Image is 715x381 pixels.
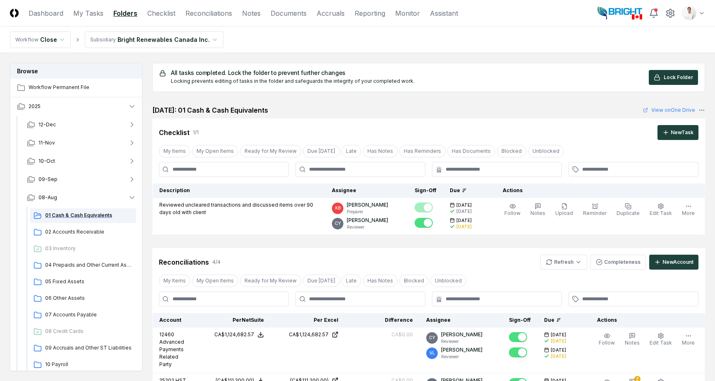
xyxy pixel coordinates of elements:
button: Edit Task [648,331,674,348]
div: 1 / 1 [193,129,199,136]
p: Reviewer [441,354,482,360]
button: My Items [159,275,190,287]
div: Actions [496,187,698,194]
div: Locking prevents editing of tasks in the folder and safeguards the integrity of your completed work. [171,77,415,85]
button: My Open Items [192,145,238,157]
span: 09-Sep [38,176,58,183]
button: Upload [554,201,575,219]
div: New Task [671,129,693,136]
button: Mark complete [509,347,527,357]
button: 09-Sep [20,170,143,188]
button: 12-Dec [20,116,143,134]
p: Reviewer [441,338,482,345]
span: CY [335,220,341,227]
button: Has Notes [363,145,398,157]
button: Has Reminders [399,145,446,157]
span: 04 Prepaids and Other Current Assets [45,261,133,269]
button: Completeness [590,255,646,270]
span: Follow [599,340,615,346]
div: CA$1,124,682.57 [289,331,329,338]
span: 08 Credit Cards [45,328,133,335]
span: 12460 [159,331,174,338]
button: Follow [503,201,522,219]
span: 03 Inventory [45,245,133,252]
span: 10 Payroll [45,361,133,368]
button: NewAccount [649,255,698,270]
span: 10-Oct [38,157,55,165]
button: Late [341,145,361,157]
a: Workflow Permanent File [10,79,143,97]
button: Ready for My Review [240,275,301,287]
button: Has Documents [447,145,495,157]
div: Account [159,316,190,324]
button: Due Today [303,275,340,287]
span: 08-Aug [38,194,57,201]
nav: breadcrumb [10,31,223,48]
a: Accruals [317,8,345,18]
button: More [680,331,696,348]
span: [DATE] [456,217,472,224]
th: Assignee [420,313,502,328]
div: Actions [590,316,698,324]
a: 04 Prepaids and Other Current Assets [30,258,136,273]
a: 01 Cash & Cash Equivalents [30,208,136,223]
a: 10 Payroll [30,357,136,372]
th: Description [153,183,326,198]
div: [DATE] [551,353,566,359]
button: Unblocked [528,145,564,157]
span: 01 Cash & Cash Equivalents [45,212,133,219]
th: Assignee [325,183,408,198]
p: [PERSON_NAME] [347,201,388,209]
p: [PERSON_NAME] [441,331,482,338]
a: 02 Accounts Receivable [30,225,136,240]
span: Edit Task [650,210,672,216]
button: Duplicate [615,201,641,219]
span: [DATE] [551,332,566,338]
a: View onOne Drive [643,106,695,114]
a: Monitor [395,8,420,18]
a: Reporting [355,8,385,18]
span: 12-Dec [38,121,56,128]
div: Due [450,187,483,194]
button: Notes [623,331,641,348]
h5: All tasks completed. Lock the folder to prevent further changes [171,70,415,76]
div: Due [544,316,577,324]
span: Duplicate [617,210,640,216]
th: Sign-Off [502,313,537,328]
a: Checklist [147,8,175,18]
div: CA$0.00 [391,331,413,338]
a: Assistant [430,8,458,18]
a: My Tasks [73,8,103,18]
a: 05 Fixed Assets [30,275,136,289]
div: New Account [662,258,693,266]
span: 07 Accounts Payable [45,311,133,318]
span: CY [429,335,435,341]
a: CA$1,124,682.57 [277,331,338,338]
a: 03 Inventory [30,241,136,256]
a: 09 Accruals and Other ST Liabilities [30,341,136,356]
p: [PERSON_NAME] [441,346,482,354]
div: [DATE] [551,338,566,344]
span: Notes [625,340,640,346]
span: Workflow Permanent File [29,84,136,91]
p: Reviewed uncleared transactions and discussed items over 90 days old with client [159,201,319,216]
span: 02 Accounts Receivable [45,228,133,236]
button: Has Notes [363,275,398,287]
button: Ready for My Review [240,145,301,157]
span: 06 Other Assets [45,294,133,302]
button: Blocked [399,275,429,287]
button: Late [341,275,361,287]
span: Advanced Payments Related Party [159,339,184,367]
button: 08-Aug [20,188,143,207]
th: Sign-Off [408,183,443,198]
button: Mark complete [415,203,433,212]
span: Edit Task [650,340,672,346]
button: Mark complete [415,218,433,228]
div: CA$1,124,682.57 [214,331,254,338]
button: NewTask [657,125,698,140]
a: 06 Other Assets [30,291,136,306]
button: More [680,201,696,219]
div: [DATE] [456,208,472,215]
div: Subsidiary [90,36,116,43]
button: 2025 [10,97,143,116]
